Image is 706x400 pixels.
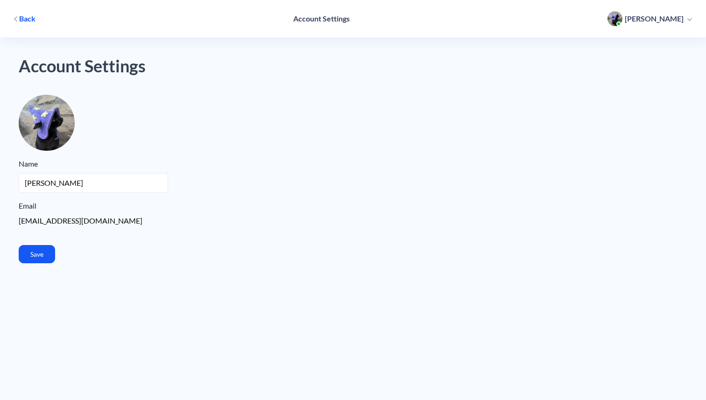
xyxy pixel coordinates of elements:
img: user photo [607,11,622,26]
span: Name [19,159,38,168]
button: Back [9,10,40,27]
button: user photo[PERSON_NAME] [603,10,697,27]
p: [PERSON_NAME] [625,14,684,24]
span: Back [19,14,35,24]
h4: Account Settings [293,14,350,23]
button: Save [19,245,55,263]
span: Email [19,201,36,210]
h1: Account Settings [19,56,687,76]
